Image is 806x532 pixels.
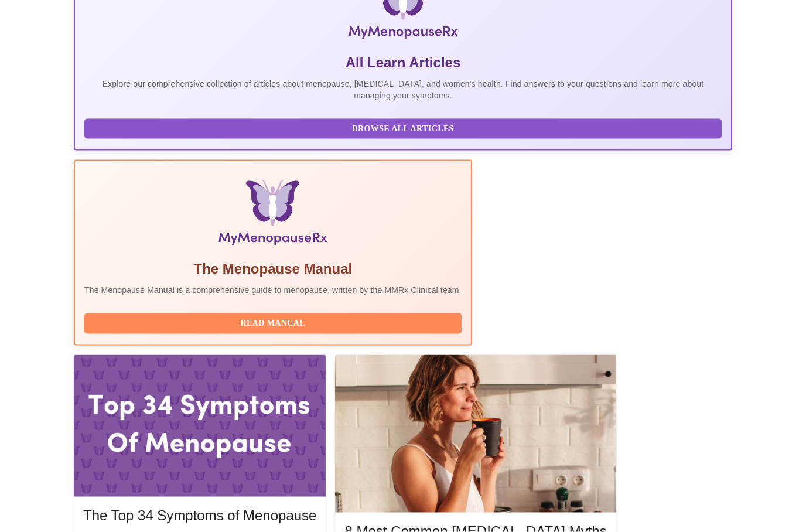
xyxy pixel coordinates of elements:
[96,122,710,137] span: Browse All Articles
[84,53,722,72] h5: All Learn Articles
[84,313,462,334] button: Read Manual
[84,318,465,328] a: Read Manual
[84,78,722,101] p: Explore our comprehensive collection of articles about menopause, [MEDICAL_DATA], and women's hea...
[84,260,462,278] h5: The Menopause Manual
[83,506,316,525] h5: The Top 34 Symptoms of Menopause
[84,284,462,296] p: The Menopause Manual is a comprehensive guide to menopause, written by the MMRx Clinical team.
[144,180,401,250] img: Menopause Manual
[84,119,722,139] button: Browse All Articles
[96,316,450,331] span: Read Manual
[84,122,725,132] a: Browse All Articles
